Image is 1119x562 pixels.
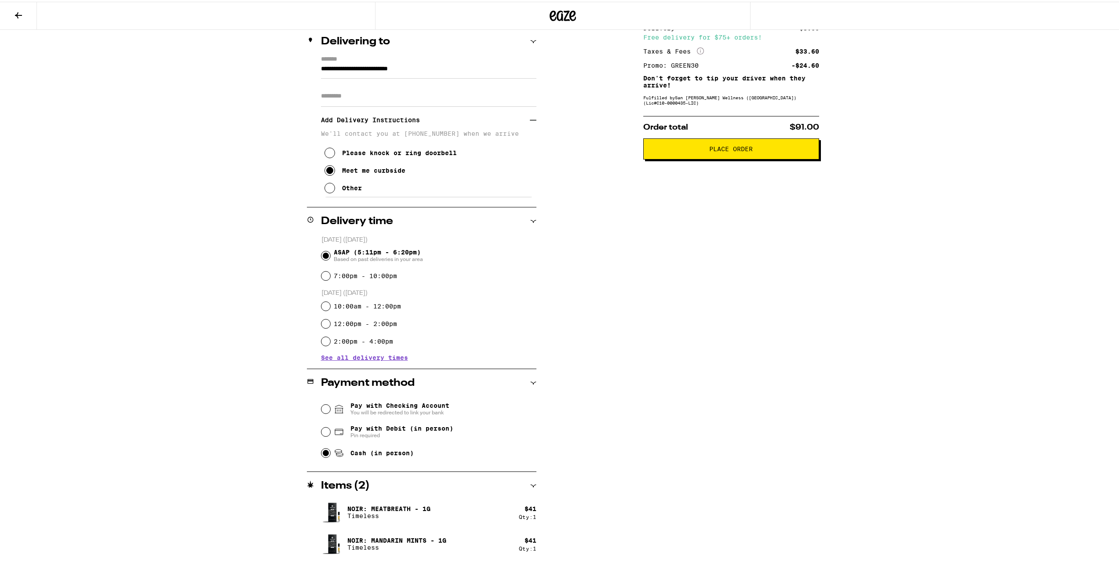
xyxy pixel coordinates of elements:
span: Hi. Need any help? [5,6,63,13]
button: Please knock or ring doorbell [324,142,457,160]
div: Other [342,183,362,190]
span: Order total [643,122,688,130]
span: ASAP (5:11pm - 6:20pm) [334,247,423,261]
h3: Add Delivery Instructions [321,108,530,128]
span: Pin required [350,430,453,437]
p: Don't forget to tip your driver when they arrive! [643,73,819,87]
p: NOIR: Mandarin Mints - 1g [347,535,446,542]
label: 10:00am - 12:00pm [334,301,401,308]
h2: Items ( 2 ) [321,479,370,489]
span: Based on past deliveries in your area [334,254,423,261]
h2: Delivery time [321,214,393,225]
div: -$24.60 [791,61,819,67]
span: Pay with Checking Account [350,400,449,414]
div: Please knock or ring doorbell [342,148,457,155]
div: Taxes & Fees [643,46,704,54]
label: 12:00pm - 2:00pm [334,319,397,326]
button: Place Order [643,137,819,158]
div: $ 41 [525,504,536,511]
span: Pay with Debit (in person) [350,423,453,430]
p: [DATE] ([DATE]) [321,287,536,296]
div: Fulfilled by San [PERSON_NAME] Wellness ([GEOGRAPHIC_DATA]) (Lic# C10-0000435-LIC ) [643,93,819,104]
div: $33.60 [795,47,819,53]
span: $91.00 [790,122,819,130]
button: Meet me curbside [324,160,405,178]
div: Promo: GREEN30 [643,61,705,67]
span: Cash (in person) [350,448,414,455]
img: NOIR: Meatbreath - 1g [321,498,346,523]
label: 7:00pm - 10:00pm [334,271,397,278]
h2: Delivering to [321,35,390,45]
div: Delivery [643,23,681,29]
div: Meet me curbside [342,165,405,172]
p: Timeless [347,511,430,518]
span: Place Order [709,144,753,150]
p: We'll contact you at [PHONE_NUMBER] when we arrive [321,128,536,135]
span: You will be redirected to link your bank [350,407,449,414]
button: Other [324,178,362,195]
p: [DATE] ([DATE]) [321,234,536,243]
div: Qty: 1 [519,512,536,518]
p: NOIR: Meatbreath - 1g [347,504,430,511]
div: $5.00 [799,23,819,29]
h2: Payment method [321,376,415,387]
p: Timeless [347,542,446,549]
div: Qty: 1 [519,544,536,550]
button: See all delivery times [321,353,408,359]
img: NOIR: Mandarin Mints - 1g [321,530,346,555]
label: 2:00pm - 4:00pm [334,336,393,343]
div: $ 41 [525,535,536,542]
div: Free delivery for $75+ orders! [643,33,819,39]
